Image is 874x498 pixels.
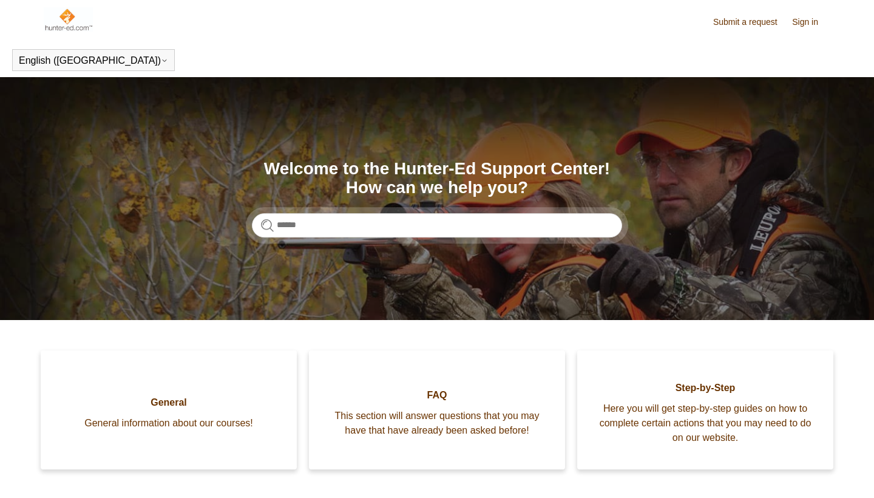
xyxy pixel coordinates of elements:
[59,416,279,431] span: General information about our courses!
[309,350,565,469] a: FAQ This section will answer questions that you may have that have already been asked before!
[595,401,815,445] span: Here you will get step-by-step guides on how to complete certain actions that you may need to do ...
[44,7,93,32] img: Hunter-Ed Help Center home page
[59,395,279,410] span: General
[713,16,790,29] a: Submit a request
[19,55,168,66] button: English ([GEOGRAPHIC_DATA])
[327,388,547,403] span: FAQ
[252,160,622,197] h1: Welcome to the Hunter-Ed Support Center! How can we help you?
[796,457,866,489] div: Chat Support
[41,350,297,469] a: General General information about our courses!
[327,409,547,438] span: This section will answer questions that you may have that have already been asked before!
[792,16,830,29] a: Sign in
[595,381,815,395] span: Step-by-Step
[577,350,833,469] a: Step-by-Step Here you will get step-by-step guides on how to complete certain actions that you ma...
[252,213,622,237] input: Search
